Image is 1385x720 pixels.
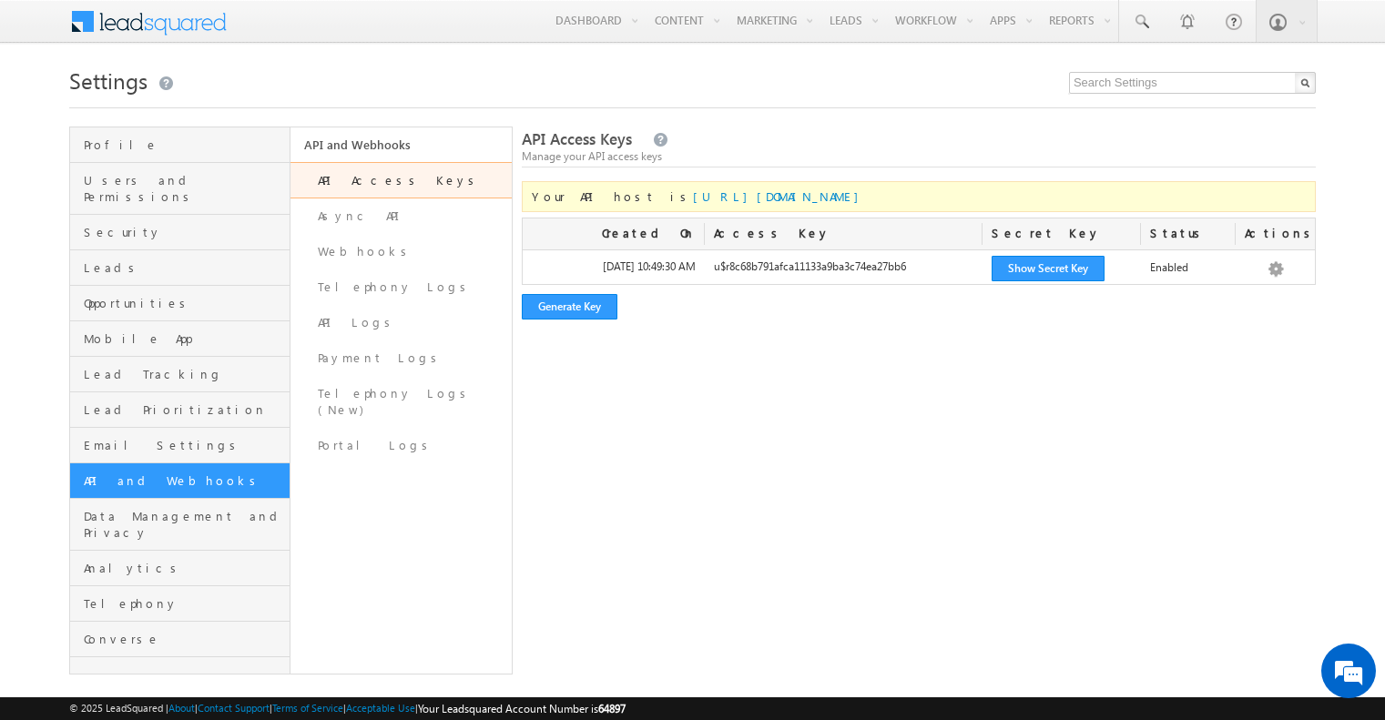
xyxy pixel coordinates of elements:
[84,508,285,541] span: Data Management and Privacy
[84,330,285,347] span: Mobile App
[346,702,415,714] a: Acceptable Use
[1236,218,1315,249] div: Actions
[70,250,290,286] a: Leads
[418,702,626,715] span: Your Leadsquared Account Number is
[84,295,285,311] span: Opportunities
[84,366,285,382] span: Lead Tracking
[523,218,705,249] div: Created On
[84,401,285,418] span: Lead Prioritization
[70,551,290,586] a: Analytics
[70,357,290,392] a: Lead Tracking
[168,702,195,714] a: About
[693,188,868,204] a: [URL][DOMAIN_NAME]
[983,218,1141,249] div: Secret Key
[70,286,290,321] a: Opportunities
[70,215,290,250] a: Security
[70,586,290,622] a: Telephony
[69,66,148,95] span: Settings
[290,269,511,305] a: Telephony Logs
[1069,72,1316,94] input: Search Settings
[84,172,285,205] span: Users and Permissions
[70,163,290,215] a: Users and Permissions
[290,376,511,428] a: Telephony Logs (New)
[992,256,1105,281] button: Show Secret Key
[1141,259,1236,284] div: Enabled
[69,700,626,717] span: © 2025 LeadSquared | | | | |
[290,340,511,376] a: Payment Logs
[84,224,285,240] span: Security
[84,437,285,453] span: Email Settings
[70,127,290,163] a: Profile
[290,198,511,234] a: Async API
[290,234,511,269] a: Webhooks
[705,218,983,249] div: Access Key
[84,595,285,612] span: Telephony
[522,128,632,149] span: API Access Keys
[84,137,285,153] span: Profile
[198,702,270,714] a: Contact Support
[290,428,511,463] a: Portal Logs
[290,305,511,340] a: API Logs
[84,472,285,489] span: API and Webhooks
[290,127,511,162] a: API and Webhooks
[70,428,290,463] a: Email Settings
[705,259,983,284] div: u$r8c68b791afca11133a9ba3c74ea27bb6
[70,321,290,357] a: Mobile App
[84,631,285,647] span: Converse
[272,702,343,714] a: Terms of Service
[70,622,290,657] a: Converse
[290,162,511,198] a: API Access Keys
[523,259,705,284] div: [DATE] 10:49:30 AM
[70,499,290,551] a: Data Management and Privacy
[84,259,285,276] span: Leads
[522,148,1316,165] div: Manage your API access keys
[598,702,626,715] span: 64897
[84,560,285,576] span: Analytics
[522,294,617,319] button: Generate Key
[1141,218,1236,249] div: Status
[532,188,868,204] span: Your API host is
[70,392,290,428] a: Lead Prioritization
[70,463,290,499] a: API and Webhooks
